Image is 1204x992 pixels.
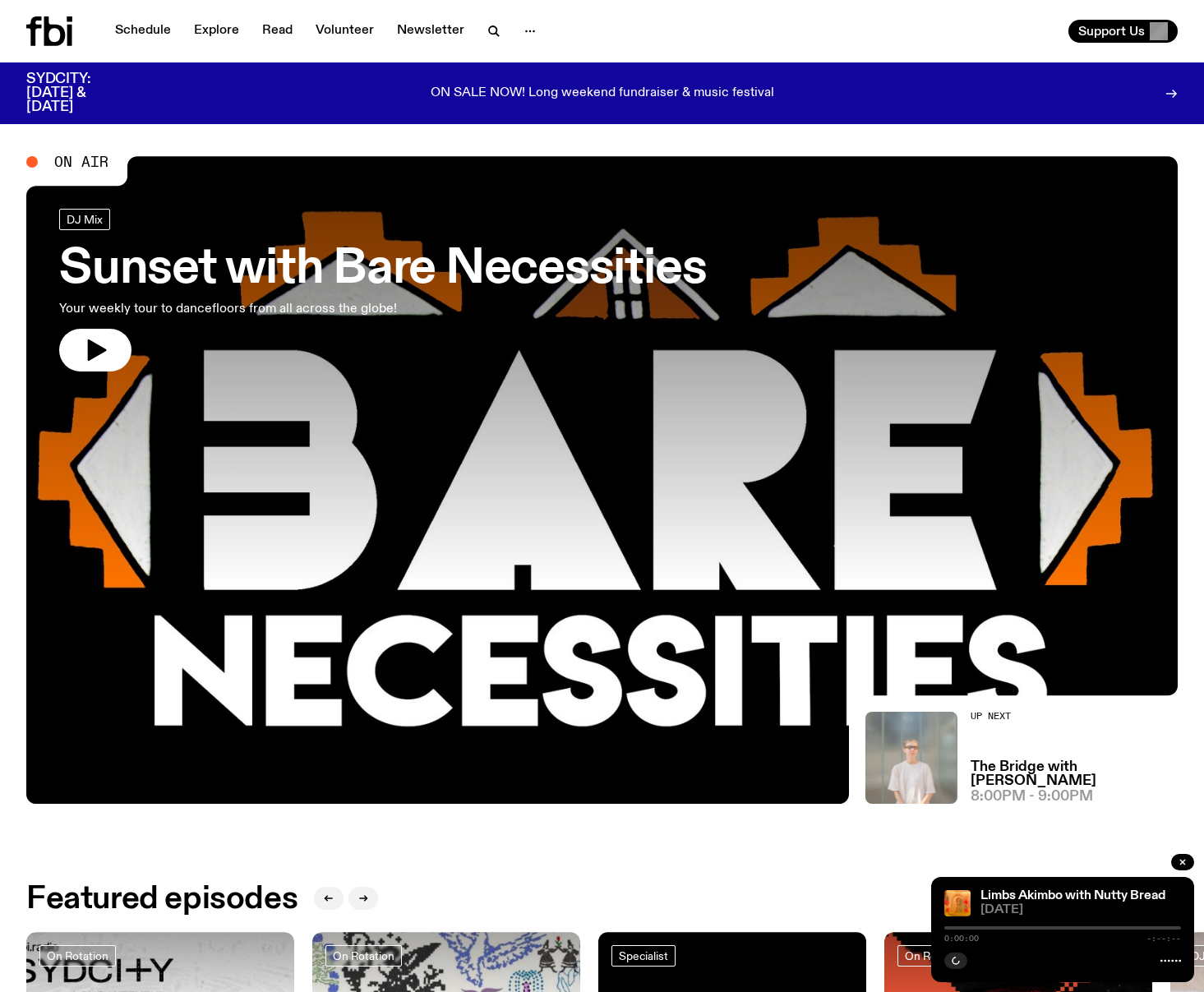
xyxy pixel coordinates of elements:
p: ON SALE NOW! Long weekend fundraiser & music festival [431,86,774,101]
span: 8:00pm - 9:00pm [971,790,1093,804]
a: Schedule [105,20,181,43]
span: Support Us [1078,24,1145,39]
a: On Rotation [39,945,116,967]
a: The Bridge with [PERSON_NAME] [971,760,1178,788]
span: Specialist [619,950,668,962]
span: On Rotation [333,950,394,962]
a: On Rotation [897,945,974,967]
span: 0:00:00 [944,934,979,943]
span: On Rotation [905,950,966,962]
a: Read [252,20,302,43]
img: Mara stands in front of a frosted glass wall wearing a cream coloured t-shirt and black glasses. ... [865,712,957,804]
h3: SYDCITY: [DATE] & [DATE] [26,72,131,114]
h3: Sunset with Bare Necessities [59,247,706,293]
h2: Up Next [971,712,1178,721]
h2: Featured episodes [26,884,298,914]
span: On Air [54,155,108,169]
span: [DATE] [980,904,1181,916]
a: Newsletter [387,20,474,43]
a: Volunteer [306,20,384,43]
button: Support Us [1068,20,1178,43]
a: Explore [184,20,249,43]
a: Specialist [611,945,676,967]
a: DJ Mix [59,209,110,230]
a: Bare Necessities [26,156,1178,804]
p: Your weekly tour to dancefloors from all across the globe! [59,299,480,319]
a: On Rotation [325,945,402,967]
span: -:--:-- [1146,934,1181,943]
a: Limbs Akimbo with Nutty Bread [980,889,1165,902]
span: On Rotation [47,950,108,962]
span: DJ Mix [67,213,103,225]
a: Sunset with Bare NecessitiesYour weekly tour to dancefloors from all across the globe! [59,209,706,371]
